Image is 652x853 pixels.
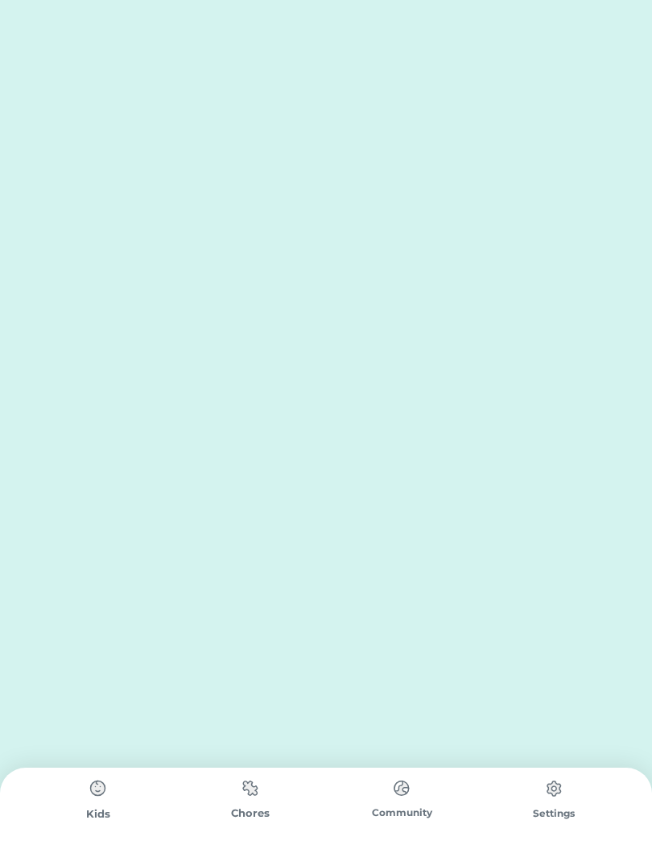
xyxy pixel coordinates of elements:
[175,806,327,822] div: Chores
[386,773,418,804] img: type%3Dchores%2C%20state%3Ddefault.svg
[326,806,478,820] div: Community
[234,773,266,804] img: type%3Dchores%2C%20state%3Ddefault.svg
[82,773,114,805] img: type%3Dchores%2C%20state%3Ddefault.svg
[538,773,570,805] img: type%3Dchores%2C%20state%3Ddefault.svg
[23,806,175,822] div: Kids
[478,806,630,821] div: Settings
